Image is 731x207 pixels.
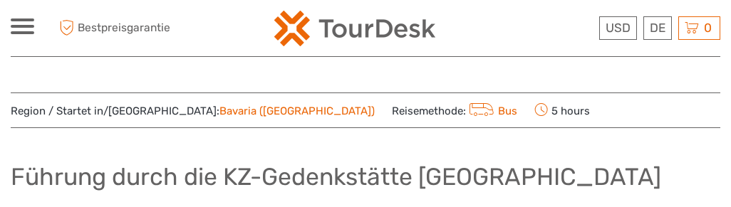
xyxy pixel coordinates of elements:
[466,105,517,117] a: Bus
[56,16,188,40] span: Bestpreisgarantie
[11,162,661,191] h1: Führung durch die KZ-Gedenkstätte [GEOGRAPHIC_DATA]
[274,11,435,46] img: 2254-3441b4b5-4e5f-4d00-b396-31f1d84a6ebf_logo_small.png
[702,21,714,35] span: 0
[11,104,375,119] span: Region / Startet in/[GEOGRAPHIC_DATA]:
[606,21,631,35] span: USD
[534,100,590,120] span: 5 hours
[219,105,375,117] a: Bavaria ([GEOGRAPHIC_DATA])
[392,100,517,120] span: Reisemethode:
[643,16,672,40] div: DE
